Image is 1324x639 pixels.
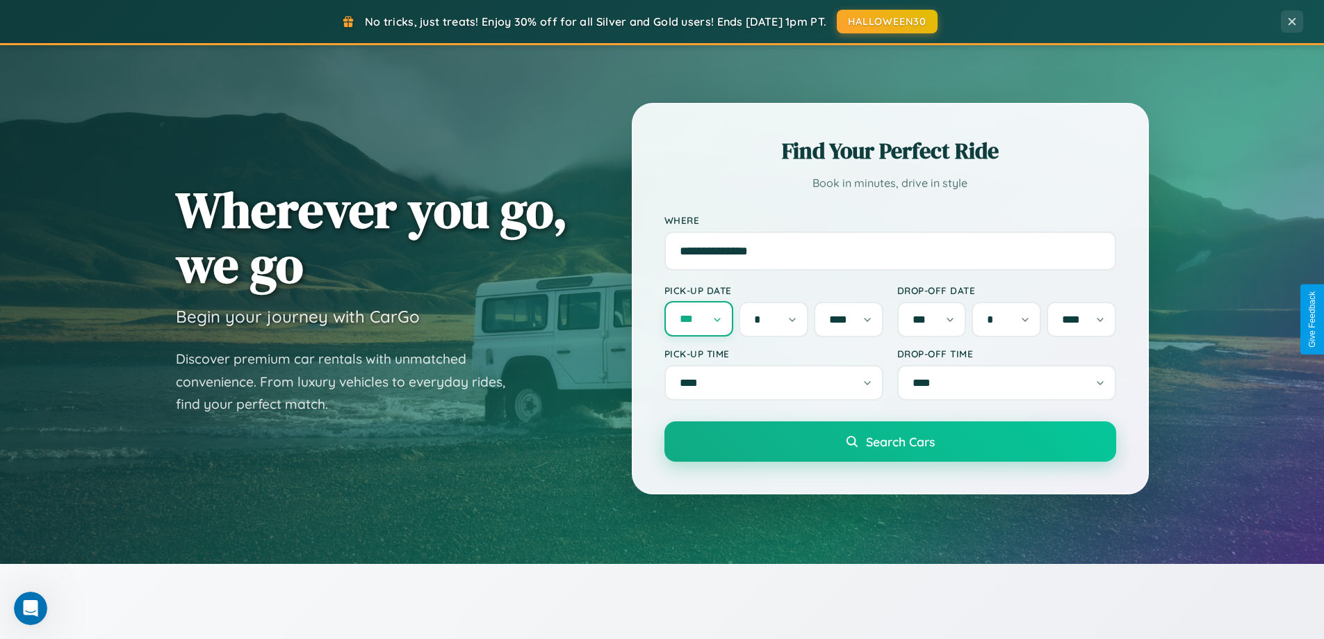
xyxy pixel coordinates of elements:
label: Pick-up Time [664,348,883,359]
h3: Begin your journey with CarGo [176,306,420,327]
div: Give Feedback [1307,291,1317,348]
h1: Wherever you go, we go [176,182,568,292]
span: Search Cars [866,434,935,449]
iframe: Intercom live chat [14,592,47,625]
label: Drop-off Date [897,284,1116,296]
label: Pick-up Date [664,284,883,296]
button: Search Cars [664,421,1116,462]
h2: Find Your Perfect Ride [664,136,1116,166]
p: Book in minutes, drive in style [664,173,1116,193]
p: Discover premium car rentals with unmatched convenience. From luxury vehicles to everyday rides, ... [176,348,523,416]
button: HALLOWEEN30 [837,10,938,33]
label: Drop-off Time [897,348,1116,359]
label: Where [664,214,1116,226]
span: No tricks, just treats! Enjoy 30% off for all Silver and Gold users! Ends [DATE] 1pm PT. [365,15,826,29]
